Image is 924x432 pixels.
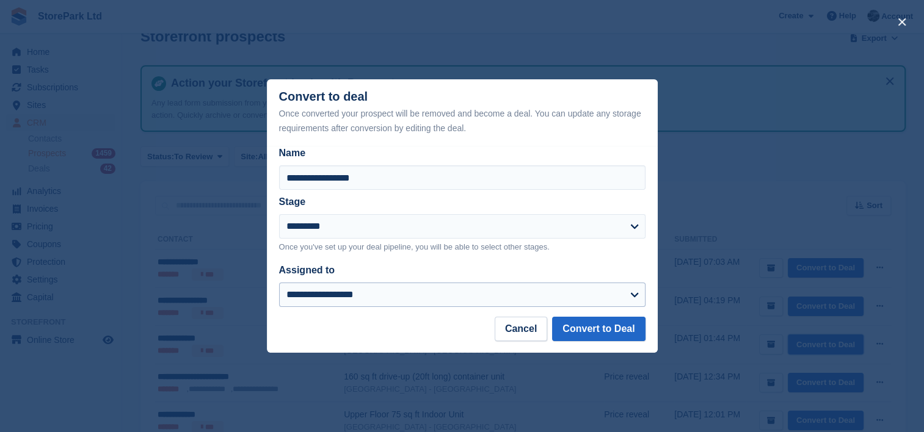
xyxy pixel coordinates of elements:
[495,317,547,341] button: Cancel
[552,317,645,341] button: Convert to Deal
[279,106,646,135] div: Once converted your prospect will be removed and become a deal. You can update any storage requir...
[279,146,646,160] label: Name
[279,265,335,275] label: Assigned to
[279,241,646,253] p: Once you've set up your deal pipeline, you will be able to select other stages.
[892,12,912,32] button: close
[279,196,306,207] label: Stage
[279,90,646,135] div: Convert to deal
